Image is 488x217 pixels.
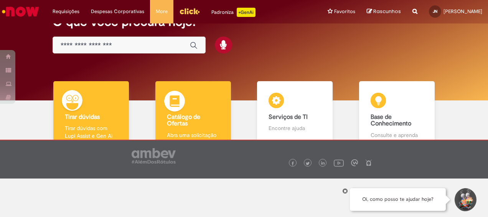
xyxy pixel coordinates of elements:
[269,124,321,132] p: Encontre ajuda
[371,131,423,139] p: Consulte e aprenda
[306,162,310,165] img: logo_footer_twitter.png
[53,8,79,15] span: Requisições
[244,81,346,148] a: Serviços de TI Encontre ajuda
[237,8,256,17] p: +GenAi
[167,131,219,139] p: Abra uma solicitação
[433,9,437,14] span: JN
[1,4,40,19] img: ServiceNow
[334,8,355,15] span: Favoritos
[373,8,401,15] span: Rascunhos
[65,124,117,140] p: Tirar dúvidas com Lupi Assist e Gen Ai
[453,188,476,211] button: Iniciar Conversa de Suporte
[91,8,144,15] span: Despesas Corporativas
[321,161,325,166] img: logo_footer_linkedin.png
[132,148,176,164] img: logo_footer_ambev_rotulo_gray.png
[371,113,411,128] b: Base de Conhecimento
[346,81,448,148] a: Base de Conhecimento Consulte e aprenda
[179,5,200,17] img: click_logo_yellow_360x200.png
[351,159,358,166] img: logo_footer_workplace.png
[334,158,344,168] img: logo_footer_youtube.png
[443,8,482,15] span: [PERSON_NAME]
[367,8,401,15] a: Rascunhos
[365,159,372,166] img: logo_footer_naosei.png
[269,113,308,121] b: Serviços de TI
[350,188,446,211] div: Oi, como posso te ajudar hoje?
[211,8,256,17] div: Padroniza
[156,8,168,15] span: More
[291,162,295,165] img: logo_footer_facebook.png
[167,113,200,128] b: Catálogo de Ofertas
[40,81,142,148] a: Tirar dúvidas Tirar dúvidas com Lupi Assist e Gen Ai
[53,15,435,28] h2: O que você procura hoje?
[65,113,100,121] b: Tirar dúvidas
[142,81,244,148] a: Catálogo de Ofertas Abra uma solicitação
